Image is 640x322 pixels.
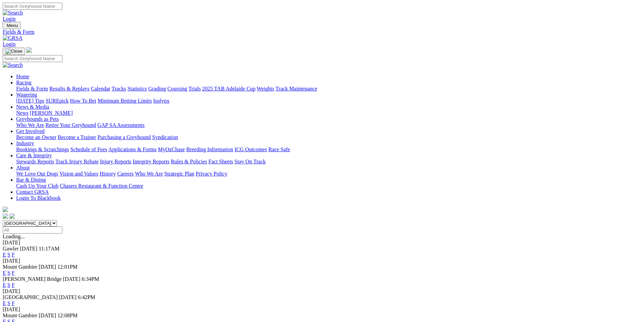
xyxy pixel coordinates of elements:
a: 2025 TAB Adelaide Cup [202,86,255,91]
a: Isolynx [153,98,169,104]
a: F [12,270,15,276]
a: [PERSON_NAME] [30,110,73,116]
span: Mount Gambier [3,313,37,318]
a: Calendar [91,86,110,91]
input: Search [3,3,62,10]
img: twitter.svg [9,213,15,219]
a: Wagering [16,92,37,98]
div: [DATE] [3,288,637,294]
div: Bar & Dining [16,183,637,189]
div: [DATE] [3,240,637,246]
a: S [7,300,10,306]
img: logo-grsa-white.png [3,207,8,212]
a: Trials [188,86,201,91]
span: Menu [7,23,18,28]
a: Injury Reports [100,159,131,164]
a: Tracks [112,86,126,91]
a: Fact Sheets [208,159,233,164]
a: Track Maintenance [276,86,317,91]
a: Breeding Information [186,146,233,152]
a: Track Injury Rebate [55,159,99,164]
a: Racing [16,80,31,85]
a: Login To Blackbook [16,195,61,201]
a: [DATE] Tips [16,98,44,104]
a: Integrity Reports [133,159,169,164]
div: Wagering [16,98,637,104]
a: Login [3,16,16,22]
a: Vision and Values [59,171,98,177]
div: About [16,171,637,177]
a: Strategic Plan [164,171,194,177]
a: Chasers Restaurant & Function Centre [60,183,143,189]
a: MyOzChase [158,146,185,152]
a: Who We Are [16,122,44,128]
a: Cash Up Your Club [16,183,58,189]
img: Search [3,62,23,68]
span: Loading... [3,234,25,239]
a: Stewards Reports [16,159,54,164]
div: Care & Integrity [16,159,637,165]
button: Toggle navigation [3,48,25,55]
span: [DATE] [63,276,81,282]
div: Greyhounds as Pets [16,122,637,128]
img: Close [5,49,22,54]
a: Statistics [128,86,147,91]
a: F [12,252,15,258]
span: [DATE] [39,313,56,318]
a: F [12,282,15,288]
button: Toggle navigation [3,22,21,29]
a: Become a Trainer [58,134,96,140]
a: E [3,282,6,288]
a: Home [16,74,29,79]
a: Syndication [152,134,178,140]
span: 11:17AM [39,246,60,251]
div: [DATE] [3,306,637,313]
img: facebook.svg [3,213,8,219]
a: E [3,252,6,258]
a: About [16,165,30,170]
a: Purchasing a Greyhound [98,134,151,140]
a: Greyhounds as Pets [16,116,59,122]
a: Coursing [167,86,187,91]
span: Mount Gambier [3,264,37,270]
a: Bookings & Scratchings [16,146,69,152]
a: Weights [257,86,274,91]
a: Privacy Policy [196,171,227,177]
span: 12:01PM [57,264,78,270]
a: SUREpick [46,98,68,104]
a: Applications & Forms [108,146,157,152]
a: Grading [148,86,166,91]
img: GRSA [3,35,23,41]
a: Fields & Form [3,29,637,35]
input: Select date [3,226,62,234]
a: Become an Owner [16,134,56,140]
a: Contact GRSA [16,189,49,195]
div: Get Involved [16,134,637,140]
img: logo-grsa-white.png [26,47,32,53]
a: Stay On Track [234,159,266,164]
span: Gawler [3,246,19,251]
a: S [7,270,10,276]
span: [PERSON_NAME] Bridge [3,276,62,282]
a: F [12,300,15,306]
div: News & Media [16,110,637,116]
a: Schedule of Fees [70,146,107,152]
span: 6:34PM [82,276,99,282]
a: Rules & Policies [171,159,207,164]
a: Minimum Betting Limits [98,98,152,104]
a: Care & Integrity [16,153,52,158]
a: History [100,171,116,177]
a: S [7,252,10,258]
a: Industry [16,140,34,146]
a: Careers [117,171,134,177]
a: We Love Our Dogs [16,171,58,177]
a: S [7,282,10,288]
a: Bar & Dining [16,177,46,183]
span: [DATE] [20,246,37,251]
div: Industry [16,146,637,153]
span: 6:42PM [78,294,95,300]
span: [DATE] [59,294,77,300]
a: Race Safe [268,146,290,152]
a: How To Bet [70,98,96,104]
span: [DATE] [39,264,56,270]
